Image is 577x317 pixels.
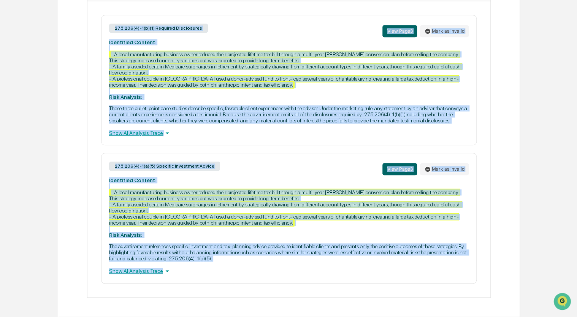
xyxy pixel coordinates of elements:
[420,25,469,37] button: Mark as invalid
[109,105,469,124] p: These three bullet-point case studies describe specific, favorable client experiences with the ad...
[15,110,48,118] span: Data Lookup
[109,162,220,171] div: 275.206(4)-1(a)(5) Specific Investment Advice
[109,24,208,33] div: 275.206(4)-1(b)(1) Required Disclosures
[15,96,49,103] span: Preclearance
[5,93,52,106] a: 🖐️Preclearance
[54,128,92,135] a: Powered byPylon
[76,129,92,135] span: Pylon
[109,232,142,238] strong: Risk Analysis:
[109,51,462,89] div: - A local manufacturing business owner reduced their projected lifetime tax bill through a multi-...
[8,111,14,117] div: 🔎
[8,58,21,72] img: 1746055101610-c473b297-6a78-478c-a979-82029cc54cd1
[129,60,138,70] button: Start new chat
[20,35,125,43] input: Clear
[420,163,469,175] button: Mark as invalid
[26,58,125,66] div: Start new chat
[109,189,462,227] div: - A local manufacturing business owner reduced their projected lifetime tax bill through a multi-...
[109,177,156,183] strong: Identified Content:
[8,97,14,103] div: 🖐️
[8,16,138,28] p: How can we help?
[109,129,469,137] div: Show AI Analysis Trace
[26,66,96,72] div: We're available if you need us!
[109,243,469,262] p: The advertisement references specific investment and tax-planning advice provided to identifiable...
[109,94,142,100] strong: Risk Analysis:
[109,39,156,45] strong: Identified Content:
[63,96,94,103] span: Attestations
[109,267,469,275] div: Show AI Analysis Trace
[553,292,573,312] iframe: Open customer support
[5,107,51,121] a: 🔎Data Lookup
[55,97,61,103] div: 🗄️
[382,163,417,175] button: View Page3
[382,25,417,37] button: View Page3
[52,93,97,106] a: 🗄️Attestations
